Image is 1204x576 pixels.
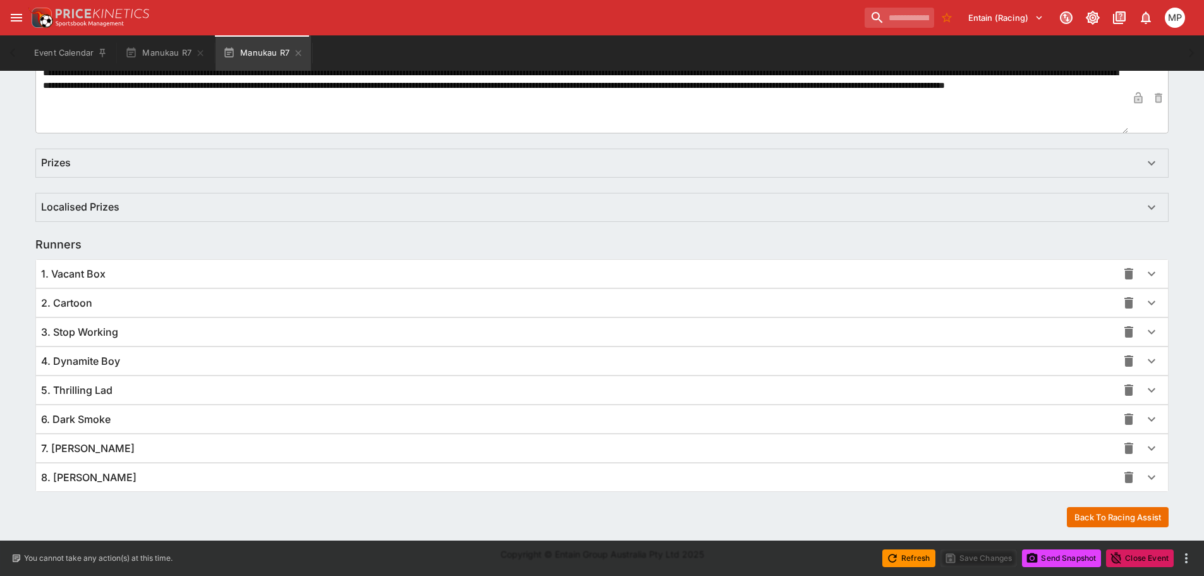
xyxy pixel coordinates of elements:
button: Toggle light/dark mode [1081,6,1104,29]
span: 6. Dark Smoke [41,413,111,426]
img: PriceKinetics Logo [28,5,53,30]
button: Manukau R7 [216,35,311,71]
span: 2. Cartoon [41,297,92,310]
span: 8. [PERSON_NAME] [41,471,137,484]
button: Close Event [1106,549,1174,567]
p: You cannot take any action(s) at this time. [24,553,173,564]
button: Event Calendar [27,35,115,71]
img: Sportsbook Management [56,21,124,27]
button: Notifications [1134,6,1157,29]
button: open drawer [5,6,28,29]
h6: Prizes [41,156,71,169]
input: search [865,8,934,28]
span: 3. Stop Working [41,326,118,339]
button: No Bookmarks [937,8,957,28]
button: Back To Racing Assist [1067,507,1169,527]
button: Manukau R7 [118,35,213,71]
button: Documentation [1108,6,1131,29]
div: Michael Polster [1165,8,1185,28]
img: PriceKinetics [56,9,149,18]
button: Connected to PK [1055,6,1078,29]
button: Send Snapshot [1022,549,1101,567]
h6: Localised Prizes [41,200,119,214]
span: 4. Dynamite Boy [41,355,120,368]
button: Michael Polster [1161,4,1189,32]
button: Refresh [882,549,935,567]
button: more [1179,551,1194,566]
h5: Runners [35,237,82,252]
span: 7. [PERSON_NAME] [41,442,135,455]
span: 1. Vacant Box [41,267,106,281]
button: Select Tenant [961,8,1051,28]
span: 5. Thrilling Lad [41,384,112,397]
